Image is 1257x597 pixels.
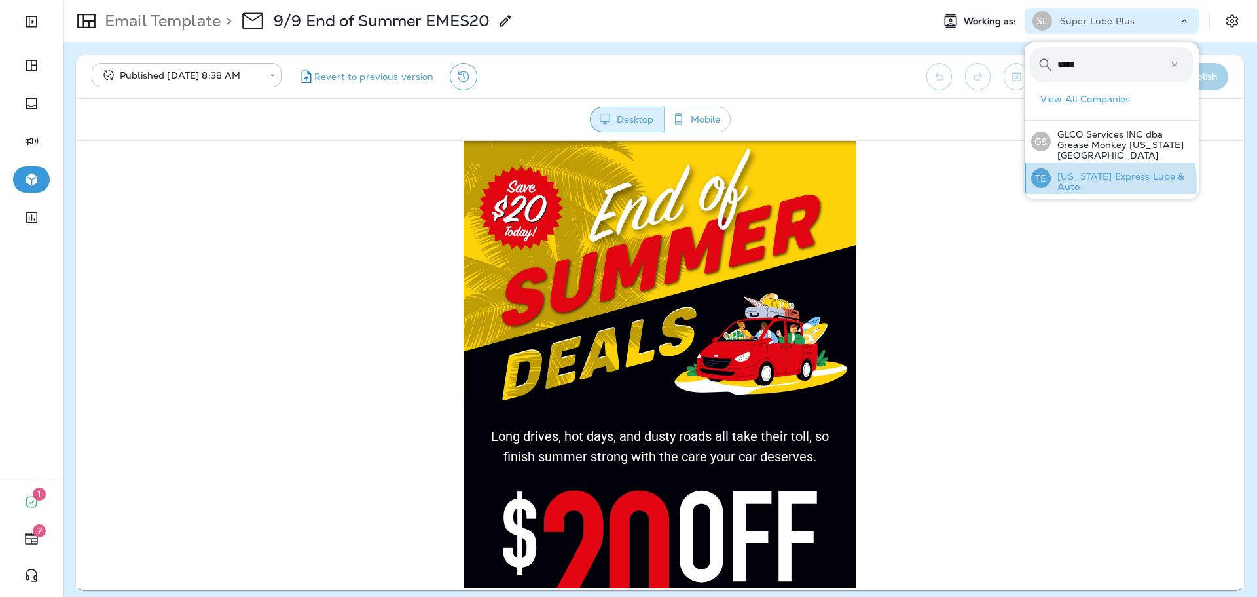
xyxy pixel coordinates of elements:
[274,11,490,31] p: 9/9 End of Summer EMES20
[590,107,665,132] button: Desktop
[221,11,232,31] p: >
[33,488,46,501] span: 1
[33,524,46,537] span: 7
[450,63,477,90] button: View Changelog
[1051,129,1193,161] p: GLCO Services INC dba Grease Monkey [US_STATE][GEOGRAPHIC_DATA]
[100,11,221,31] p: Email Template
[13,489,50,515] button: 1
[1031,168,1051,188] div: TE
[1025,121,1199,163] button: GSGLCO Services INC dba Grease Monkey [US_STATE][GEOGRAPHIC_DATA]
[1035,89,1199,109] button: View All Companies
[314,71,434,83] span: Revert to previous version
[292,63,439,90] button: Revert to previous version
[1220,9,1244,33] button: Settings
[1031,132,1051,151] div: GS
[101,69,261,82] div: Published [DATE] 8:38 AM
[13,9,50,35] button: Expand Sidebar
[1025,163,1199,194] button: TE[US_STATE] Express Lube & Auto
[664,107,731,132] button: Mobile
[1060,16,1135,26] p: Super Lube Plus
[13,526,50,552] button: 7
[1051,171,1193,192] p: [US_STATE] Express Lube & Auto
[415,288,753,324] span: Long drives, hot days, and dusty roads all take their toll, so finish summer strong with the care...
[1032,11,1052,31] div: SL
[964,16,1019,27] span: Working as:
